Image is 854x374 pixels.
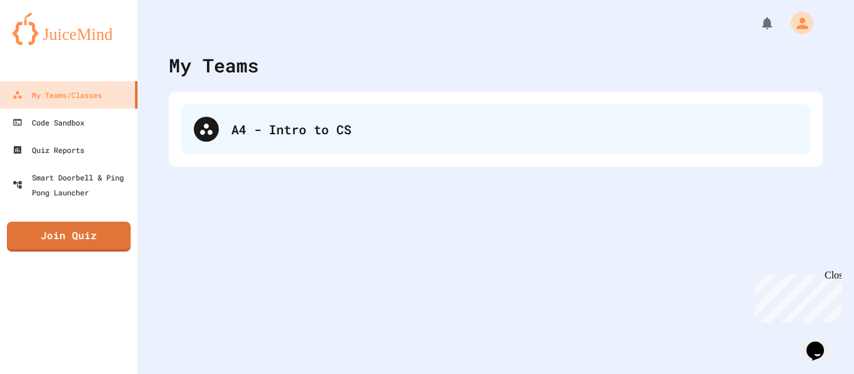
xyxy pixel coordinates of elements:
[231,120,798,139] div: A4 - Intro to CS
[778,9,816,37] div: My Account
[13,12,125,45] img: logo-orange.svg
[169,51,259,79] div: My Teams
[801,324,841,362] iframe: chat widget
[13,115,84,130] div: Code Sandbox
[5,5,86,79] div: Chat with us now!Close
[181,104,810,154] div: A4 - Intro to CS
[750,270,841,323] iframe: chat widget
[7,222,131,252] a: Join Quiz
[13,87,102,102] div: My Teams/Classes
[13,170,133,200] div: Smart Doorbell & Ping Pong Launcher
[13,142,84,157] div: Quiz Reports
[736,12,778,34] div: My Notifications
